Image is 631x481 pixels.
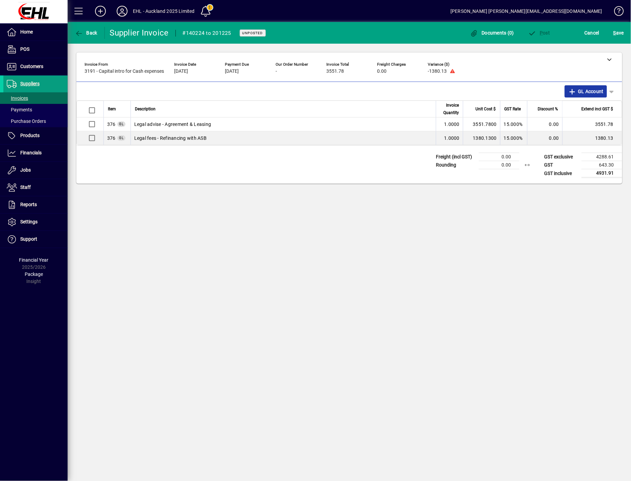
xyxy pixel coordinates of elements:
span: Settings [20,219,38,224]
span: Purchase Orders [7,118,46,124]
td: GST exclusive [541,153,582,161]
span: Unit Cost $ [476,105,496,113]
span: [DATE] [225,69,239,74]
span: 3191 - Capital intro for Cash expenses [85,69,164,74]
span: Financial Year [19,257,49,263]
td: GST inclusive [541,169,582,178]
span: GL [119,136,124,140]
span: Staff [20,184,31,190]
span: Jobs [20,167,31,173]
button: Save [612,27,626,39]
span: 0.00 [377,69,387,74]
span: Financials [20,150,42,155]
td: 1380.13 [562,131,622,145]
a: Products [3,127,68,144]
button: Cancel [583,27,601,39]
a: Jobs [3,162,68,179]
a: Payments [3,104,68,115]
td: 4288.61 [582,153,622,161]
app-page-header-button: Back [68,27,105,39]
span: ave [613,27,624,38]
td: 15.000% [500,117,527,131]
span: [DATE] [174,69,188,74]
button: Back [73,27,99,39]
span: Package [25,271,43,277]
a: Reports [3,196,68,213]
td: 0.00 [527,117,562,131]
td: 643.30 [582,161,622,169]
a: POS [3,41,68,58]
td: 4931.91 [582,169,622,178]
span: Suppliers [20,81,40,86]
a: Support [3,231,68,248]
span: GST Rate [505,105,521,113]
span: Item [108,105,116,113]
a: Invoices [3,92,68,104]
span: Unposted [242,31,263,35]
td: 0.00 [479,153,519,161]
span: Customers [20,64,43,69]
span: Home [20,29,33,35]
span: Legal Fees [107,135,116,141]
span: Reports [20,202,37,207]
button: Documents (0) [468,27,516,39]
div: [PERSON_NAME] [PERSON_NAME][EMAIL_ADDRESS][DOMAIN_NAME] [450,6,602,17]
td: 3551.7800 [463,117,500,131]
a: Customers [3,58,68,75]
span: Support [20,236,37,242]
td: Legal fees - Refinancing with ASB [131,131,436,145]
span: Products [20,133,40,138]
span: GL Account [568,86,604,97]
button: Add [90,5,111,17]
span: ost [528,30,550,36]
span: Legal Fees [107,121,116,128]
span: GL [119,122,124,126]
span: - [276,69,277,74]
td: Rounding [433,161,479,169]
a: Home [3,24,68,41]
a: Knowledge Base [609,1,623,23]
td: GST [541,161,582,169]
span: Back [75,30,97,36]
span: Description [135,105,156,113]
a: Financials [3,145,68,161]
a: Settings [3,214,68,231]
a: Purchase Orders [3,115,68,127]
td: 0.00 [527,131,562,145]
td: Legal advise - Agreement & Leasing [131,117,436,131]
a: Staff [3,179,68,196]
span: Payments [7,107,32,112]
span: Invoices [7,95,28,101]
button: Profile [111,5,133,17]
span: -1380.13 [428,69,447,74]
div: EHL - Auckland 2025 Limited [133,6,195,17]
td: 15.000% [500,131,527,145]
button: Post [527,27,552,39]
td: 1.0000 [436,117,463,131]
span: Discount % [538,105,558,113]
span: P [540,30,543,36]
td: Freight (incl GST) [433,153,479,161]
div: #140224 to 201225 [183,28,231,39]
div: Supplier Invoice [110,27,169,38]
td: 1380.1300 [463,131,500,145]
span: Cancel [585,27,600,38]
span: 3551.78 [326,69,344,74]
span: Invoice Quantity [440,102,459,116]
td: 0.00 [479,161,519,169]
span: Extend incl GST $ [582,105,613,113]
td: 3551.78 [562,117,622,131]
span: POS [20,46,29,52]
span: Documents (0) [470,30,514,36]
td: 1.0000 [436,131,463,145]
button: GL Account [565,85,607,97]
span: S [613,30,616,36]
